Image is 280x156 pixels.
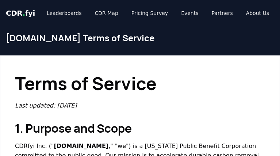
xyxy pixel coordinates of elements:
[6,32,274,44] h1: [DOMAIN_NAME] Terms of Service
[15,102,77,109] em: Last updated: [DATE]
[54,143,108,149] strong: [DOMAIN_NAME]
[23,9,25,17] span: .
[15,70,265,97] h1: Terms of Service
[6,9,35,17] span: CDR fyi
[15,120,265,137] h2: 1. Purpose and Scope
[175,7,204,20] a: Events
[89,7,124,20] a: CDR Map
[206,7,239,20] a: Partners
[240,7,275,20] a: About Us
[6,8,35,18] a: CDR.fyi
[41,7,88,20] a: Leaderboards
[126,7,174,20] a: Pricing Survey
